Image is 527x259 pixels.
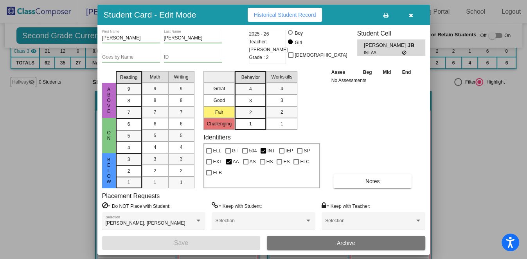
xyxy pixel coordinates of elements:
span: 2 [154,167,156,174]
span: Behavior [241,74,260,81]
span: 3 [180,155,183,163]
span: 7 [154,109,156,116]
div: Girl [294,39,302,46]
span: AA [233,157,239,166]
span: 4 [180,144,183,151]
span: Writing [174,73,188,80]
input: goes by name [102,55,160,60]
span: 1 [281,120,283,127]
span: Workskills [271,73,292,80]
th: Mid [378,68,396,77]
th: Asses [329,68,358,77]
button: Archive [267,236,425,250]
span: Teacher: [PERSON_NAME] [249,38,288,54]
span: 3 [154,155,156,163]
span: Math [150,73,160,80]
span: JB [407,41,418,50]
span: Archive [337,240,355,246]
span: 3 [128,156,130,163]
span: 5 [154,132,156,139]
span: 8 [128,97,130,104]
h3: Student Cell [357,30,425,37]
span: ES [283,157,290,166]
span: Notes [365,178,380,184]
span: ELL [213,146,221,155]
span: Reading [120,74,138,81]
div: Boy [294,30,303,37]
span: HS [266,157,273,166]
span: 6 [128,121,130,128]
span: 7 [128,109,130,116]
span: 9 [128,86,130,93]
span: 3 [281,97,283,104]
span: 1 [249,120,252,127]
span: IEP [286,146,293,155]
span: 1 [128,179,130,186]
span: 4 [281,85,283,92]
span: 7 [180,109,183,116]
span: 8 [154,97,156,104]
span: ABove [105,87,112,114]
span: 504 [249,146,257,155]
label: = Keep with Teacher: [322,202,370,210]
span: 9 [154,85,156,92]
span: EXT [213,157,222,166]
span: 3 [249,97,252,104]
button: Save [102,236,261,250]
h3: Student Card - Edit Mode [104,10,196,20]
span: Grade : 2 [249,54,269,61]
span: INT [267,146,275,155]
span: [PERSON_NAME] [364,41,407,50]
span: 1 [180,179,183,186]
span: 4 [249,86,252,93]
span: 5 [128,132,130,139]
span: 4 [154,144,156,151]
th: End [396,68,417,77]
span: 2025 - 26 [249,30,269,38]
span: 2 [249,109,252,116]
label: = Keep with Student: [212,202,262,210]
span: 5 [180,132,183,139]
span: on [105,130,112,141]
span: Save [174,239,188,246]
span: GT [232,146,239,155]
span: 8 [180,97,183,104]
td: No Assessments [329,77,417,84]
span: [PERSON_NAME], [PERSON_NAME] [106,220,185,226]
button: Notes [333,174,412,188]
span: 2 [128,168,130,175]
span: [DEMOGRAPHIC_DATA] [295,50,347,60]
label: = Do NOT Place with Student: [102,202,171,210]
label: Placement Requests [102,192,160,200]
span: below [105,157,112,184]
span: SP [304,146,310,155]
span: 6 [154,120,156,127]
span: ELB [213,168,222,177]
span: ELC [300,157,309,166]
span: 6 [180,120,183,127]
th: Beg [357,68,378,77]
span: AS [250,157,256,166]
span: 2 [281,109,283,116]
span: Historical Student Record [254,12,316,18]
span: 2 [180,167,183,174]
span: 4 [128,144,130,151]
span: INT AA [364,50,402,55]
span: 9 [180,85,183,92]
button: Historical Student Record [248,8,322,22]
label: Identifiers [203,134,230,141]
span: 1 [154,179,156,186]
